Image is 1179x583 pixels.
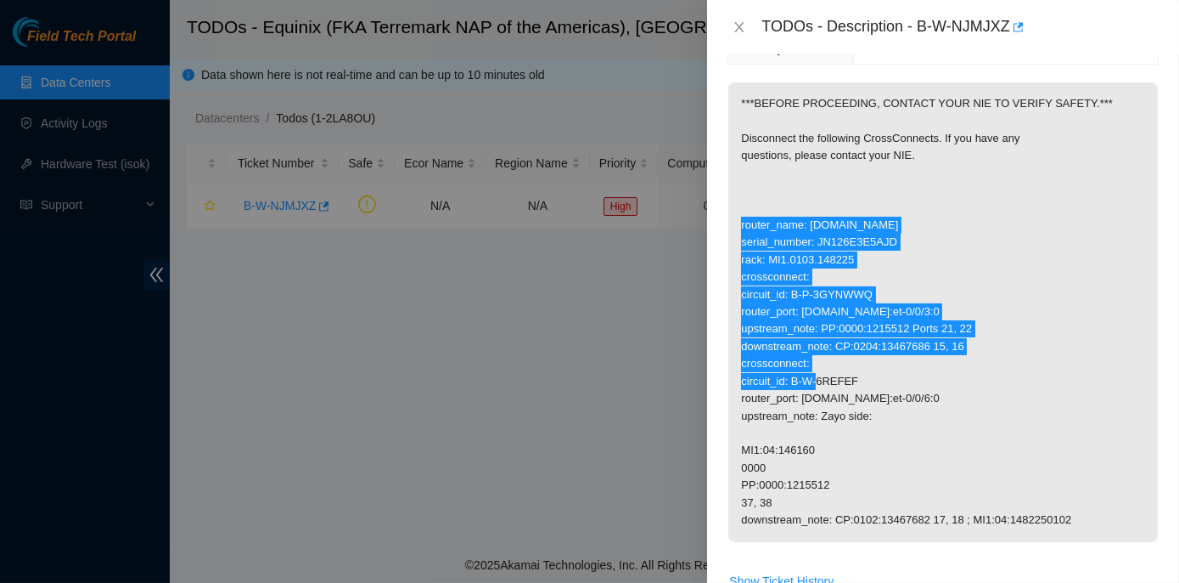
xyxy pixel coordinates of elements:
span: close [733,20,746,34]
button: Close [727,20,751,36]
p: ***BEFORE PROCEEDING, CONTACT YOUR NIE TO VERIFY SAFETY.*** Disconnect the following CrossConnect... [728,82,1158,542]
div: TODOs - Description - B-W-NJMJXZ [761,14,1159,41]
